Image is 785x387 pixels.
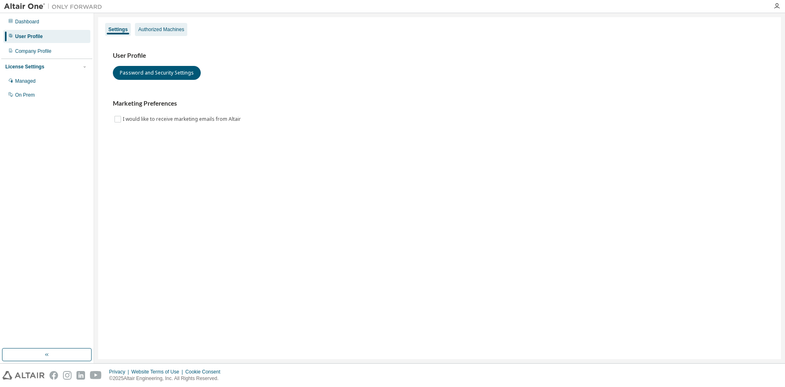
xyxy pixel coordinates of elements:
div: Cookie Consent [185,369,225,375]
p: © 2025 Altair Engineering, Inc. All Rights Reserved. [109,375,225,382]
button: Password and Security Settings [113,66,201,80]
div: Company Profile [15,48,52,54]
img: youtube.svg [90,371,102,380]
img: altair_logo.svg [2,371,45,380]
div: Settings [108,26,128,33]
h3: Marketing Preferences [113,100,766,108]
img: facebook.svg [49,371,58,380]
img: Altair One [4,2,106,11]
div: Privacy [109,369,131,375]
div: Authorized Machines [138,26,184,33]
div: On Prem [15,92,35,98]
div: User Profile [15,33,43,40]
div: Managed [15,78,36,84]
div: Website Terms of Use [131,369,185,375]
img: instagram.svg [63,371,72,380]
label: I would like to receive marketing emails from Altair [123,114,242,124]
div: License Settings [5,63,44,70]
img: linkedin.svg [76,371,85,380]
h3: User Profile [113,52,766,60]
div: Dashboard [15,18,39,25]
